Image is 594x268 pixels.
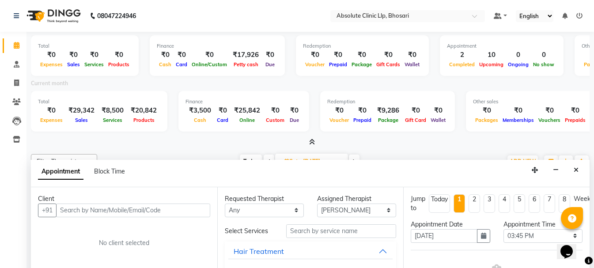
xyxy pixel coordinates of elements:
[157,50,174,60] div: ₹0
[38,61,65,68] span: Expenses
[536,106,563,116] div: ₹0
[327,98,448,106] div: Redemption
[286,224,396,238] input: Search by service name
[351,106,374,116] div: ₹0
[189,61,229,68] span: Online/Custom
[106,61,132,68] span: Products
[127,106,160,116] div: ₹20,842
[411,229,477,243] input: yyyy-mm-dd
[349,50,374,60] div: ₹0
[327,106,351,116] div: ₹0
[411,220,490,229] div: Appointment Date
[531,61,556,68] span: No show
[101,117,125,123] span: Services
[157,42,278,50] div: Finance
[403,106,428,116] div: ₹0
[234,246,284,257] div: Hair Treatment
[514,194,525,213] li: 5
[218,226,280,236] div: Select Services
[65,50,82,60] div: ₹0
[228,243,393,259] button: Hair Treatment
[327,50,349,60] div: ₹0
[23,4,83,28] img: logo
[65,61,82,68] span: Sales
[374,106,403,116] div: ₹9,286
[82,61,106,68] span: Services
[73,117,90,123] span: Sales
[473,106,500,116] div: ₹0
[157,61,174,68] span: Cash
[529,194,540,213] li: 6
[349,61,374,68] span: Package
[557,233,585,259] iframe: chat widget
[477,50,506,60] div: 10
[327,117,351,123] span: Voucher
[510,158,536,165] span: ADD NEW
[215,106,231,116] div: ₹0
[38,164,83,180] span: Appointment
[507,155,538,168] button: ADD NEW
[559,194,570,213] li: 8
[215,117,231,123] span: Card
[506,61,531,68] span: Ongoing
[229,50,262,60] div: ₹17,926
[38,194,210,204] div: Client
[131,117,157,123] span: Products
[536,117,563,123] span: Vouchers
[38,50,65,60] div: ₹0
[503,220,583,229] div: Appointment Time
[402,50,422,60] div: ₹0
[31,79,68,87] label: Current month
[411,194,425,213] div: Jump to
[499,194,510,213] li: 4
[174,50,189,60] div: ₹0
[531,50,556,60] div: 0
[98,106,127,116] div: ₹8,500
[185,98,302,106] div: Finance
[374,61,402,68] span: Gift Cards
[38,204,57,217] button: +91
[38,42,132,50] div: Total
[327,61,349,68] span: Prepaid
[477,61,506,68] span: Upcoming
[469,194,480,213] li: 2
[563,106,588,116] div: ₹0
[264,106,287,116] div: ₹0
[287,106,302,116] div: ₹0
[264,117,287,123] span: Custom
[574,194,594,204] div: Weeks
[94,167,125,175] span: Block Time
[82,50,106,60] div: ₹0
[351,117,374,123] span: Prepaid
[376,117,401,123] span: Package
[38,117,65,123] span: Expenses
[303,50,327,60] div: ₹0
[403,117,428,123] span: Gift Card
[37,158,77,165] span: Filter Therapist
[402,61,422,68] span: Wallet
[189,50,229,60] div: ₹0
[428,106,448,116] div: ₹0
[174,61,189,68] span: Card
[65,106,98,116] div: ₹29,342
[500,106,536,116] div: ₹0
[97,4,136,28] b: 08047224946
[38,106,65,116] div: ₹0
[300,155,344,168] input: 2025-10-11
[447,61,477,68] span: Completed
[570,163,583,177] button: Close
[431,195,448,204] div: Today
[237,117,257,123] span: Online
[231,61,261,68] span: Petty cash
[447,50,477,60] div: 2
[374,50,402,60] div: ₹0
[263,61,277,68] span: Due
[106,50,132,60] div: ₹0
[225,194,304,204] div: Requested Therapist
[282,158,300,165] span: Sat
[544,194,555,213] li: 7
[317,194,396,204] div: Assigned Therapist
[192,117,208,123] span: Cash
[303,42,422,50] div: Redemption
[240,155,262,168] span: Today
